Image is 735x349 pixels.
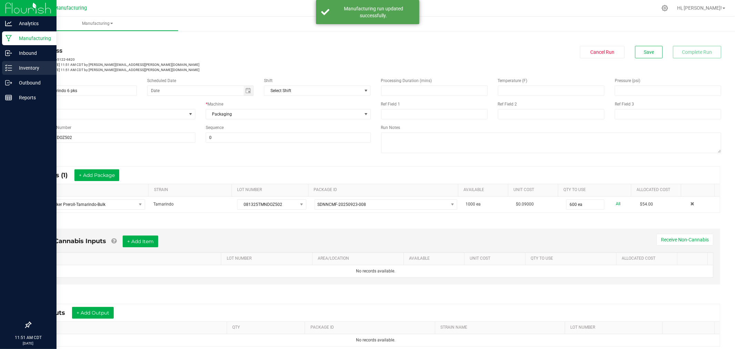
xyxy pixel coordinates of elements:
[318,202,366,207] span: SDNNCMF-20250923-008
[54,5,87,11] span: Manufacturing
[3,341,53,346] p: [DATE]
[237,200,297,209] span: 081325TMNDOZ502
[12,79,53,87] p: Outbound
[310,325,432,330] a: PACKAGE IDSortable
[36,199,145,210] span: NO DATA FOUND
[570,325,660,330] a: LOT NUMBERSortable
[31,109,186,119] span: Packaging
[37,187,146,193] a: ITEMSortable
[17,17,178,31] a: Manufacturing
[206,125,224,130] span: Sequence
[683,256,705,261] a: Sortable
[381,102,400,107] span: Ref Field 1
[30,46,371,55] div: In Progress
[615,102,634,107] span: Ref Field 3
[30,57,371,62] p: MP-20250923165122-6820
[39,265,713,277] td: No records available.
[207,102,223,107] span: Machine
[635,46,663,58] button: Save
[470,256,523,261] a: Unit CostSortable
[111,237,116,245] a: Add Non-Cannabis items that were also consumed in the run (e.g. gloves and packaging); Also add N...
[498,78,528,83] span: Temperature (F)
[237,187,306,193] a: LOT NUMBERSortable
[37,325,224,330] a: ITEMSortable
[466,202,475,207] span: 1000
[381,125,400,130] span: Run Notes
[668,325,712,330] a: Sortable
[673,46,721,58] button: Complete Run
[476,202,481,207] span: ea
[232,325,302,330] a: QTYSortable
[17,21,178,27] span: Manufacturing
[30,62,371,67] p: [DATE] 11:51 AM CDT by [PERSON_NAME][EMAIL_ADDRESS][PERSON_NAME][DOMAIN_NAME]
[5,35,12,42] inline-svg: Manufacturing
[580,46,625,58] button: Cancel Run
[463,187,505,193] a: AVAILABLESortable
[36,200,136,209] span: Dogwalker Preroll-Tamarindo-Bulk
[333,5,414,19] div: Manufacturing run updated successfully.
[661,5,669,11] div: Manage settings
[12,34,53,42] p: Manufacturing
[227,256,310,261] a: LOT NUMBERSortable
[244,86,254,96] span: Toggle calendar
[5,79,12,86] inline-svg: Outbound
[123,236,158,247] button: + Add Item
[318,256,401,261] a: AREA/LOCATIONSortable
[381,78,432,83] span: Processing Duration (mins)
[656,234,713,246] button: Receive Non-Cannabis
[5,64,12,71] inline-svg: Inventory
[206,109,362,119] span: Packaging
[682,49,712,55] span: Complete Run
[409,256,462,261] a: AVAILABLESortable
[637,187,678,193] a: Allocated CostSortable
[12,49,53,57] p: Inbound
[615,78,640,83] span: Pressure (psi)
[687,187,712,193] a: Sortable
[264,78,273,83] span: Shift
[644,49,654,55] span: Save
[440,325,562,330] a: STRAIN NAMESortable
[5,20,12,27] inline-svg: Analytics
[147,86,243,96] input: Date
[12,19,53,28] p: Analytics
[12,64,53,72] p: Inventory
[147,78,176,83] span: Scheduled Date
[154,187,229,193] a: STRAINSortable
[531,256,614,261] a: QTY TO USESortable
[72,307,114,319] button: + Add Output
[5,94,12,101] inline-svg: Reports
[622,256,675,261] a: Allocated CostSortable
[314,187,455,193] a: PACKAGE IDSortable
[39,171,74,179] span: Inputs (1)
[5,50,12,57] inline-svg: Inbound
[44,256,218,261] a: ITEMSortable
[30,67,371,72] p: [DATE] 11:51 AM CDT by [PERSON_NAME][EMAIL_ADDRESS][PERSON_NAME][DOMAIN_NAME]
[677,5,722,11] span: Hi, [PERSON_NAME]!
[12,93,53,102] p: Reports
[264,86,361,96] span: Select Shift
[153,202,174,207] span: Tamarindo
[74,169,119,181] button: + Add Package
[516,202,534,207] span: $0.09000
[38,237,106,245] span: Non-Cannabis Inputs
[513,187,555,193] a: Unit CostSortable
[563,187,629,193] a: QTY TO USESortable
[3,335,53,341] p: 11:51 AM CDT
[264,86,370,96] span: NO DATA FOUND
[32,334,720,346] td: No records available.
[498,102,517,107] span: Ref Field 2
[616,199,621,209] a: All
[640,202,653,207] span: $54.00
[590,49,614,55] span: Cancel Run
